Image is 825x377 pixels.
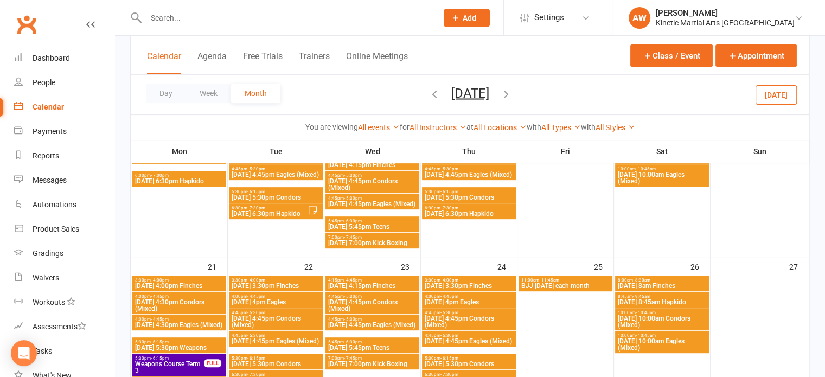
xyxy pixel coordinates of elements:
[247,372,265,377] span: - 7:30pm
[440,167,458,171] span: - 5:30pm
[534,5,564,30] span: Settings
[231,210,308,217] span: [DATE] 6:30pm Hapkido
[151,340,169,344] span: - 6:15pm
[617,171,707,184] span: [DATE] 10:00am Eagles (Mixed)
[231,189,321,194] span: 5:30pm
[204,359,221,367] div: FULL
[629,7,650,29] div: AW
[346,51,408,74] button: Online Meetings
[304,257,324,275] div: 22
[581,123,596,131] strong: with
[594,257,613,275] div: 25
[13,11,40,38] a: Clubworx
[231,194,321,201] span: [DATE] 5:30pm Condors
[231,84,280,103] button: Month
[440,206,458,210] span: - 7:30pm
[789,257,809,275] div: 27
[617,315,707,328] span: [DATE] 10:00am Condors (Mixed)
[231,338,321,344] span: [DATE] 4:45pm Eagles (Mixed)
[328,196,417,201] span: 4:45pm
[424,210,514,217] span: [DATE] 6:30pm Hapkido
[424,294,514,299] span: 4:00pm
[33,103,64,111] div: Calendar
[247,333,265,338] span: - 5:30pm
[33,151,59,160] div: Reports
[756,85,797,104] button: [DATE]
[14,193,114,217] a: Automations
[715,44,797,67] button: Appointment
[344,196,362,201] span: - 5:30pm
[521,283,610,289] span: BJJ [DATE] each month
[617,294,707,299] span: 8:45am
[440,278,458,283] span: - 4:00pm
[33,200,76,209] div: Automations
[151,317,169,322] span: - 4:45pm
[617,338,707,351] span: [DATE] 10:00am Eagles (Mixed)
[33,225,79,233] div: Product Sales
[135,173,224,178] span: 6:00pm
[656,18,795,28] div: Kinetic Martial Arts [GEOGRAPHIC_DATA]
[135,278,224,283] span: 3:30pm
[636,310,656,315] span: - 10:45am
[401,257,420,275] div: 23
[247,206,265,210] span: - 7:30pm
[228,140,324,163] th: Tue
[328,178,417,191] span: [DATE] 4:45pm Condors (Mixed)
[633,278,650,283] span: - 8:30am
[636,333,656,338] span: - 10:45am
[617,310,707,315] span: 10:00am
[328,283,417,289] span: [DATE] 4:15pm Finches
[424,194,514,201] span: [DATE] 5:30pm Condors
[14,266,114,290] a: Waivers
[33,127,67,136] div: Payments
[328,322,417,328] span: [DATE] 4:45pm Eagles (Mixed)
[14,95,114,119] a: Calendar
[424,338,514,344] span: [DATE] 4:45pm Eagles (Mixed)
[247,294,265,299] span: - 4:45pm
[197,51,227,74] button: Agenda
[135,356,204,361] span: 5:30pm
[231,372,321,377] span: 6:30pm
[33,347,52,355] div: Tasks
[14,168,114,193] a: Messages
[424,361,514,367] span: [DATE] 5:30pm Condors
[424,189,514,194] span: 5:30pm
[231,167,321,171] span: 4:45pm
[208,257,227,275] div: 21
[424,167,514,171] span: 4:45pm
[33,322,86,331] div: Assessments
[466,123,474,131] strong: at
[328,173,417,178] span: 4:45pm
[328,299,417,312] span: [DATE] 4:45pm Condors (Mixed)
[14,290,114,315] a: Workouts
[231,310,321,315] span: 4:45pm
[143,10,430,25] input: Search...
[636,167,656,171] span: - 10:45am
[146,84,186,103] button: Day
[14,315,114,339] a: Assessments
[135,317,224,322] span: 4:00pm
[424,315,514,328] span: [DATE] 4:45pm Condors (Mixed)
[596,123,635,132] a: All Styles
[421,140,517,163] th: Thu
[656,8,795,18] div: [PERSON_NAME]
[497,257,517,275] div: 24
[231,356,321,361] span: 5:30pm
[630,44,713,67] button: Class / Event
[33,249,63,258] div: Gradings
[151,356,169,361] span: - 6:15pm
[617,283,707,289] span: [DATE] 8am Finches
[305,123,358,131] strong: You are viewing
[541,123,581,132] a: All Types
[147,51,181,74] button: Calendar
[247,189,265,194] span: - 6:15pm
[690,257,710,275] div: 26
[517,140,614,163] th: Fri
[539,278,559,283] span: - 11:45am
[410,123,466,132] a: All Instructors
[14,217,114,241] a: Product Sales
[151,294,169,299] span: - 4:45pm
[424,356,514,361] span: 5:30pm
[135,361,204,374] span: Weapons Course Term 3
[231,206,308,210] span: 6:30pm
